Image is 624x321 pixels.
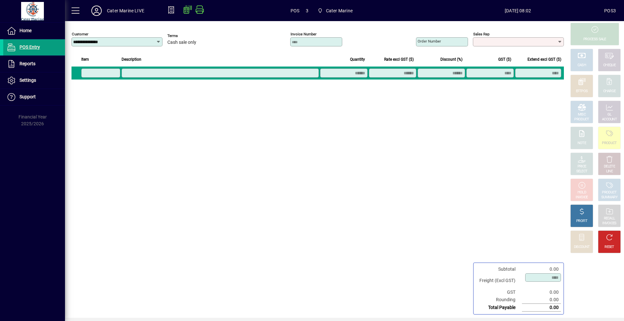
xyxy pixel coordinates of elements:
span: Quantity [350,56,365,63]
span: [DATE] 08:02 [432,6,604,16]
div: MISC [578,112,586,117]
div: PRODUCT [574,117,589,122]
span: Reports [19,61,35,66]
div: INVOICES [602,221,616,226]
span: Settings [19,78,36,83]
div: PROFIT [576,219,587,224]
div: HOLD [578,190,586,195]
span: Home [19,28,32,33]
div: Cater Marine LIVE [107,6,144,16]
div: INVOICE [576,195,588,200]
div: SELECT [576,169,588,174]
td: 0.00 [522,296,561,304]
span: Cash sale only [167,40,196,45]
div: PRODUCT [602,190,617,195]
span: Item [81,56,89,63]
a: Settings [3,72,65,89]
div: PROCESS SALE [583,37,606,42]
span: Discount (%) [440,56,462,63]
span: Description [122,56,141,63]
mat-label: Sales rep [473,32,489,36]
span: Cater Marine [315,5,355,17]
td: 0.00 [522,265,561,273]
span: Support [19,94,36,99]
div: LINE [606,169,613,174]
span: 3 [306,6,308,16]
div: DELETE [604,164,615,169]
div: GL [607,112,612,117]
div: PRODUCT [602,141,617,146]
span: Cater Marine [326,6,353,16]
span: POS Entry [19,44,40,50]
div: CHEQUE [603,63,616,68]
span: Rate excl GST ($) [384,56,414,63]
div: SUMMARY [601,195,617,200]
mat-label: Customer [72,32,88,36]
td: Total Payable [476,304,522,312]
div: PRICE [578,164,586,169]
span: GST ($) [498,56,511,63]
div: RESET [604,245,614,250]
td: GST [476,289,522,296]
a: Home [3,23,65,39]
div: CASH [578,63,586,68]
div: CHARGE [603,89,616,94]
span: Terms [167,34,206,38]
mat-label: Order number [418,39,441,43]
td: Freight (Excl GST) [476,273,522,289]
div: NOTE [578,141,586,146]
div: POS3 [604,6,616,16]
button: Profile [86,5,107,17]
span: POS [291,6,300,16]
td: 0.00 [522,304,561,312]
td: 0.00 [522,289,561,296]
div: RECALL [604,216,615,221]
td: Subtotal [476,265,522,273]
a: Support [3,89,65,105]
span: Extend excl GST ($) [527,56,561,63]
div: DISCOUNT [574,245,590,250]
a: Reports [3,56,65,72]
div: EFTPOS [576,89,588,94]
div: ACCOUNT [602,117,617,122]
mat-label: Invoice number [291,32,317,36]
td: Rounding [476,296,522,304]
